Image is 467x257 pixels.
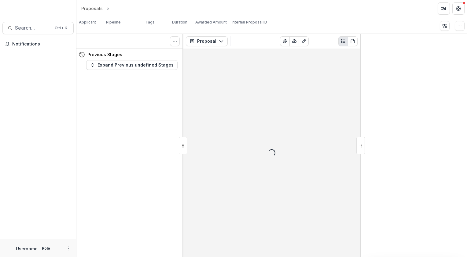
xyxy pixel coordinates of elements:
[79,4,105,13] a: Proposals
[438,2,450,15] button: Partners
[40,246,52,251] p: Role
[2,22,74,34] button: Search...
[79,20,96,25] p: Applicant
[145,20,155,25] p: Tags
[53,25,68,31] div: Ctrl + K
[79,4,137,13] nav: breadcrumb
[170,36,180,46] button: Toggle View Cancelled Tasks
[299,36,309,46] button: Edit as form
[12,42,71,47] span: Notifications
[106,20,121,25] p: Pipeline
[87,51,122,58] h4: Previous Stages
[81,5,103,12] div: Proposals
[280,36,290,46] button: View Attached Files
[338,36,348,46] button: Plaintext view
[348,36,358,46] button: PDF view
[195,20,227,25] p: Awarded Amount
[186,36,228,46] button: Proposal
[452,2,465,15] button: Get Help
[2,39,74,49] button: Notifications
[65,245,72,252] button: More
[86,60,178,70] button: Expand Previous undefined Stages
[15,25,51,31] span: Search...
[232,20,267,25] p: Internal Proposal ID
[172,20,187,25] p: Duration
[16,245,38,252] p: Username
